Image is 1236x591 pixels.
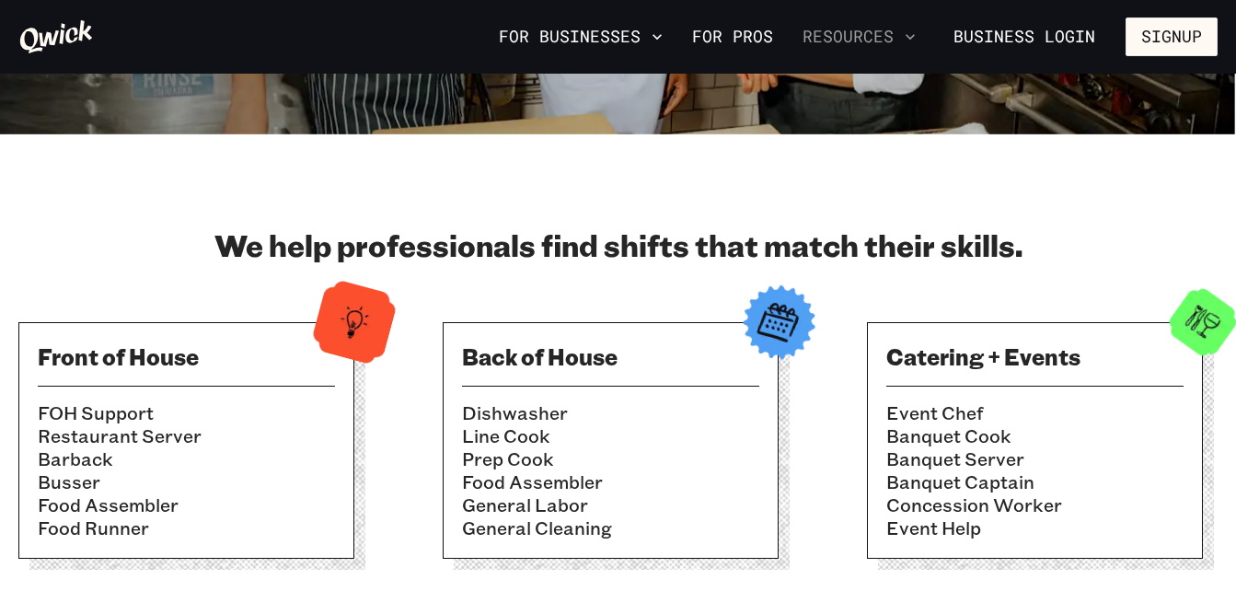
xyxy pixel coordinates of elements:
h3: Back of House [462,342,759,371]
li: Event Chef [886,401,1184,424]
li: Dishwasher [462,401,759,424]
button: Resources [795,21,923,52]
li: Busser [38,470,335,493]
h3: Catering + Events [886,342,1184,371]
li: Food Runner [38,516,335,539]
li: Restaurant Server [38,424,335,447]
a: Business Login [938,17,1111,56]
li: General Cleaning [462,516,759,539]
li: Food Assembler [38,493,335,516]
li: Prep Cook [462,447,759,470]
li: Line Cook [462,424,759,447]
li: Banquet Server [886,447,1184,470]
li: Banquet Cook [886,424,1184,447]
li: General Labor [462,493,759,516]
h3: Front of House [38,342,335,371]
li: Event Help [886,516,1184,539]
li: Food Assembler [462,470,759,493]
li: Barback [38,447,335,470]
a: For Pros [685,21,780,52]
button: Signup [1126,17,1218,56]
h2: We help professionals find shifts that match their skills. [18,226,1218,263]
button: For Businesses [491,21,670,52]
li: FOH Support [38,401,335,424]
li: Banquet Captain [886,470,1184,493]
li: Concession Worker [886,493,1184,516]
